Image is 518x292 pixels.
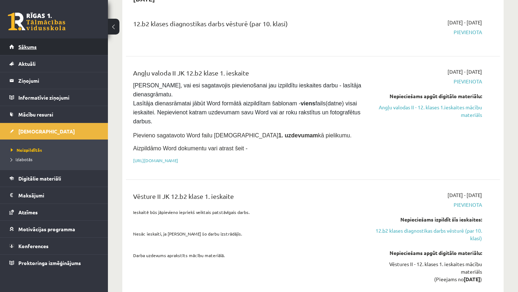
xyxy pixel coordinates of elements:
[18,209,38,215] span: Atzīmes
[373,216,482,223] div: Nepieciešams izpildīt šīs ieskaites:
[9,238,99,254] a: Konferences
[133,158,178,163] a: [URL][DOMAIN_NAME]
[18,128,75,134] span: [DEMOGRAPHIC_DATA]
[18,44,37,50] span: Sākums
[18,60,36,67] span: Aktuāli
[133,145,247,151] span: Aizpildāmo Word dokumentu vari atrast šeit -
[9,170,99,187] a: Digitālie materiāli
[301,100,315,106] strong: viens
[447,191,482,199] span: [DATE] - [DATE]
[9,221,99,237] a: Motivācijas programma
[133,209,362,215] p: Ieskaitē būs jāpievieno iepriekš veiktais patstāvīgais darbs.
[447,19,482,26] span: [DATE] - [DATE]
[18,72,99,89] legend: Ziņojumi
[133,191,362,205] div: Vēsture II JK 12.b2 klase 1. ieskaite
[18,89,99,106] legend: Informatīvie ziņojumi
[373,92,482,100] div: Nepieciešams apgūt digitālo materiālu:
[9,72,99,89] a: Ziņojumi
[373,28,482,36] span: Pievienota
[373,201,482,209] span: Pievienota
[9,55,99,72] a: Aktuāli
[9,255,99,271] a: Proktoringa izmēģinājums
[133,19,362,32] div: 12.b2 klases diagnostikas darbs vēsturē (par 10. klasi)
[373,260,482,283] div: Vēstures II - 12. klases 1. ieskaites mācību materiāls (Pieejams no )
[447,68,482,76] span: [DATE] - [DATE]
[18,260,81,266] span: Proktoringa izmēģinājums
[9,123,99,140] a: [DEMOGRAPHIC_DATA]
[278,132,318,138] strong: 1. uzdevumam
[373,104,482,119] a: Angļu valodas II - 12. klases 1.ieskaites mācību materiāls
[18,243,49,249] span: Konferences
[18,187,99,204] legend: Maksājumi
[133,82,363,124] span: [PERSON_NAME], vai esi sagatavojis pievienošanai jau izpildītu ieskaites darbu - lasītāja dienasg...
[11,147,101,153] a: Neizpildītās
[9,89,99,106] a: Informatīvie ziņojumi
[11,156,101,163] a: Izlabotās
[18,111,53,118] span: Mācību resursi
[373,227,482,242] a: 12.b2 klases diagnostikas darbs vēsturē (par 10. klasi)
[373,249,482,257] div: Nepieciešams apgūt digitālo materiālu:
[9,38,99,55] a: Sākums
[18,175,61,182] span: Digitālie materiāli
[11,156,32,162] span: Izlabotās
[373,78,482,85] span: Pievienota
[9,106,99,123] a: Mācību resursi
[464,276,480,282] strong: [DATE]
[133,68,362,81] div: Angļu valoda II JK 12.b2 klase 1. ieskaite
[9,187,99,204] a: Maksājumi
[133,252,362,259] p: Darba uzdevums aprakstīts mācību materiālā.
[133,231,362,237] p: Nesāc ieskaiti, ja [PERSON_NAME] šo darbu izstrādājis.
[18,226,75,232] span: Motivācijas programma
[133,132,351,138] span: Pievieno sagatavoto Word failu [DEMOGRAPHIC_DATA] kā pielikumu.
[9,204,99,220] a: Atzīmes
[11,147,42,153] span: Neizpildītās
[8,13,65,31] a: Rīgas 1. Tālmācības vidusskola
